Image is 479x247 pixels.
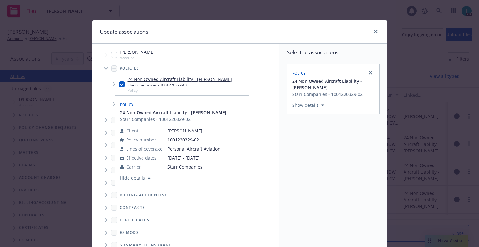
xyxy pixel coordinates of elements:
span: Summary of insurance [120,243,174,247]
span: 1001220329-02 [167,136,220,143]
span: [PERSON_NAME] [167,127,220,134]
span: Billing/Accounting [120,193,168,197]
button: Show details [290,101,327,109]
span: Policy [120,102,134,107]
span: Carrier [126,164,141,170]
span: Client [126,127,138,134]
a: 24 Non Owned Aircraft Liability - [PERSON_NAME] [128,76,232,82]
span: Policy [292,71,306,76]
button: 24 Non Owned Aircraft Liability - [PERSON_NAME] [292,78,375,91]
h1: Update associations [100,28,148,36]
div: Starr Companies - 1001220329-02 [120,116,226,122]
span: Lines of coverage [126,146,162,152]
button: Hide details [118,174,153,182]
div: Tree Example [92,47,279,189]
span: Account [120,55,155,61]
span: Certificates [120,218,149,222]
a: close [367,69,374,77]
span: [DATE] - [DATE] [167,155,220,161]
span: Effective dates [126,155,157,161]
span: Ex Mods [120,231,139,235]
span: Contracts [120,206,145,210]
span: [PERSON_NAME] [120,49,155,55]
button: 24 Non Owned Aircraft Liability - [PERSON_NAME] [120,109,226,116]
span: Personal Aircraft Aviation [167,146,220,152]
span: Selected associations [287,49,380,56]
span: Starr Companies [167,164,220,170]
span: Policies [120,67,139,70]
span: Policy number [126,136,156,143]
div: Starr Companies - 1001220329-02 [292,91,375,97]
div: Starr Companies - 1001220329-02 [128,82,232,88]
a: close [372,28,380,35]
span: Policy [128,88,232,93]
